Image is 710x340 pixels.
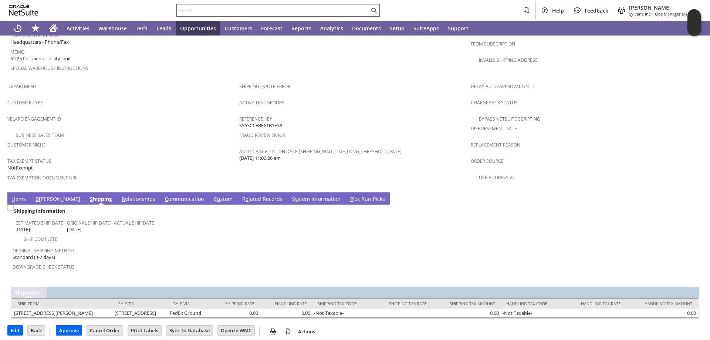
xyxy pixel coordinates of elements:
[217,195,220,202] span: u
[257,21,287,36] a: Forecast
[114,220,154,226] a: Actual Ship Date
[176,21,220,36] a: Opportunities
[471,83,535,90] a: Delay Auto-Approval Until
[239,100,284,106] a: Active Test Groups
[260,309,312,317] td: 0.00
[220,21,257,36] a: Customers
[163,195,206,203] a: Communication
[35,195,39,202] span: B
[348,195,387,203] a: Pick Run Picks
[291,25,311,32] span: Reports
[316,21,348,36] a: Analytics
[13,264,75,270] a: Downgrade Check Status
[369,6,378,15] svg: Search
[67,25,89,32] span: Activities
[18,301,107,306] div: Ship From
[390,25,405,32] span: Setup
[15,289,40,296] a: Shipment
[28,326,45,335] input: Back
[7,83,37,90] a: Department
[350,195,353,202] span: P
[632,301,692,306] div: Handling Tax Amount
[378,301,426,306] div: Shipping Tax Rate
[88,195,114,203] a: Shipping
[629,4,697,11] span: [PERSON_NAME]
[413,25,439,32] span: SuiteApps
[239,83,290,90] a: Shipping Quote Error
[506,301,559,306] div: Handling Tax Code
[437,301,495,306] div: Shipping Tax Amount
[113,309,168,317] td: [STREET_ADDRESS]
[24,236,57,242] a: Ship Complete
[177,6,369,15] input: Search
[471,158,504,164] a: Order Source
[266,301,306,306] div: Handling Rate
[239,116,272,122] a: Reference Key
[136,25,148,32] span: Tech
[27,21,44,36] div: Shortcuts
[240,195,284,203] a: Related Records
[479,174,515,181] a: Use Address V2
[246,195,248,202] span: e
[471,41,515,47] a: From Subscription
[9,21,27,36] a: Recent Records
[12,195,14,202] span: I
[13,24,22,33] svg: Recent Records
[156,25,171,32] span: Leads
[471,100,518,106] a: Chargeback Status
[409,21,443,36] a: SuiteApps
[67,220,110,226] a: Original Ship Date
[352,25,381,32] span: Documents
[44,21,62,36] a: Home
[239,148,402,155] a: Auto Cancellation Date (shipping_wait_time_long_threshold_date)
[120,195,157,203] a: Relationships
[16,132,64,138] a: Business Sales Team
[128,326,161,335] input: Print Labels
[13,206,352,216] div: Shipping Information
[432,309,501,317] td: 0.00
[216,301,254,306] div: Shipping Rate
[168,309,211,317] td: FedEx Ground
[287,21,316,36] a: Reports
[687,9,701,36] iframe: Click here to launch Oracle Guided Learning Help Panel
[49,24,58,33] svg: Home
[7,158,51,164] a: Tax Exempt Status
[268,327,277,336] img: print.svg
[87,326,123,335] input: Cancel Order
[62,21,94,36] a: Activities
[479,57,538,63] a: Invalid Shipping Address
[173,301,205,306] div: Ship Via
[13,254,55,261] span: Standard (4-7 days)
[10,32,58,38] a: How Order Received
[10,38,69,46] span: Headquarters - Phone/Fax
[12,309,113,317] td: [STREET_ADDRESS][PERSON_NAME]
[7,100,43,106] a: Customer Type
[165,195,168,202] span: C
[655,11,697,17] span: Ops Manager (A) (F2L)
[10,49,24,55] a: Memo
[318,301,368,306] div: Shipping Tax Code
[31,24,40,33] svg: Shortcuts
[501,309,564,317] td: -Not Taxable-
[122,195,125,202] span: R
[7,142,46,148] a: Customer Niche
[448,25,469,32] span: Support
[98,25,127,32] span: Warehouse
[290,195,342,203] a: System Information
[90,195,93,202] span: S
[10,65,88,71] a: Special Warehouse Instructions
[7,164,33,171] span: NotExempt
[218,326,254,335] input: Open In WMC
[687,23,701,36] span: Oracle Guided Learning Widget. To move around, please hold and drag
[13,248,74,254] a: Original Shipping Method
[689,194,698,203] a: Unrolled view on
[8,326,23,335] input: Edit
[131,21,152,36] a: Tech
[471,142,520,148] a: Replacement reason
[239,155,281,162] span: [DATE] 11:00:26 am
[9,5,38,16] svg: logo
[10,55,71,62] span: 6.225 for tax not in city limit
[295,195,298,202] span: y
[7,175,77,181] a: Tax Exemption Document URL
[180,25,216,32] span: Opportunities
